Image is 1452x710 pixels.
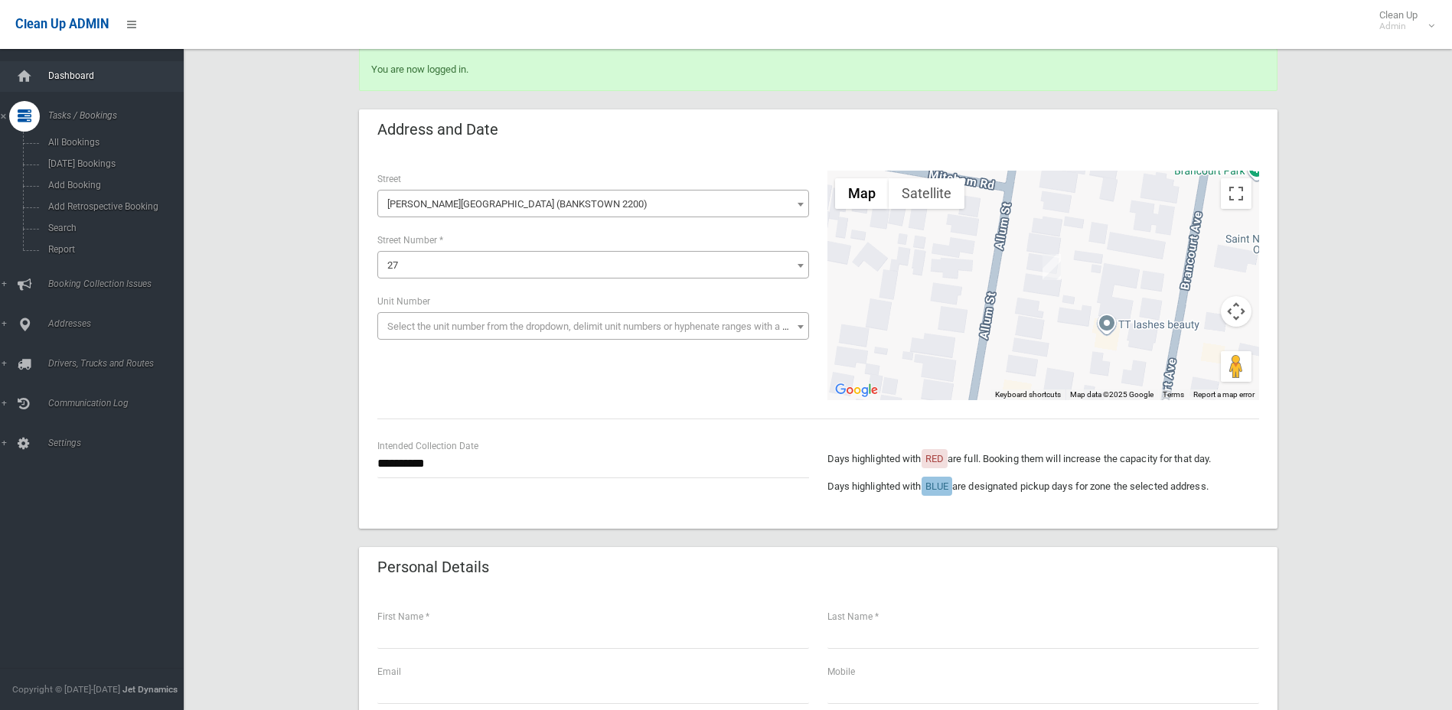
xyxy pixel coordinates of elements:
span: Addresses [44,318,195,329]
header: Address and Date [359,115,517,145]
span: Report [44,244,182,255]
span: Select the unit number from the dropdown, delimit unit numbers or hyphenate ranges with a comma [387,321,815,332]
span: Booking Collection Issues [44,278,195,289]
span: Add Retrospective Booking [44,201,182,212]
span: Clean Up ADMIN [15,17,109,31]
button: Show satellite imagery [889,178,964,209]
img: Google [831,380,882,400]
span: [DATE] Bookings [44,158,182,169]
button: Keyboard shortcuts [995,389,1061,400]
span: Allum Street (BANKSTOWN 2200) [377,190,809,217]
strong: Jet Dynamics [122,684,178,695]
span: 27 [387,259,398,271]
span: Drivers, Trucks and Routes [44,358,195,369]
header: Personal Details [359,552,507,582]
span: Communication Log [44,398,195,409]
span: All Bookings [44,137,182,148]
p: Days highlighted with are full. Booking them will increase the capacity for that day. [827,450,1259,468]
small: Admin [1379,21,1418,32]
span: RED [925,453,944,464]
span: Settings [44,438,195,448]
span: Search [44,223,182,233]
div: You are now logged in. [359,48,1277,91]
button: Map camera controls [1221,296,1251,327]
span: Dashboard [44,70,195,81]
button: Toggle fullscreen view [1221,178,1251,209]
span: Allum Street (BANKSTOWN 2200) [381,194,805,215]
span: BLUE [925,480,948,492]
span: Clean Up [1372,9,1433,32]
span: 27 [377,251,809,278]
button: Show street map [835,178,889,209]
a: Report a map error [1193,390,1255,399]
span: 27 [381,255,805,276]
button: Drag Pegman onto the map to open Street View [1221,351,1251,382]
p: Days highlighted with are designated pickup days for zone the selected address. [827,477,1259,496]
span: Tasks / Bookings [44,110,195,121]
a: Open this area in Google Maps (opens a new window) [831,380,882,400]
div: 27 Allum Street, BANKSTOWN NSW 2200 [1043,254,1061,280]
span: Copyright © [DATE]-[DATE] [12,684,120,695]
span: Map data ©2025 Google [1070,390,1153,399]
span: Add Booking [44,180,182,191]
a: Terms [1163,390,1184,399]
